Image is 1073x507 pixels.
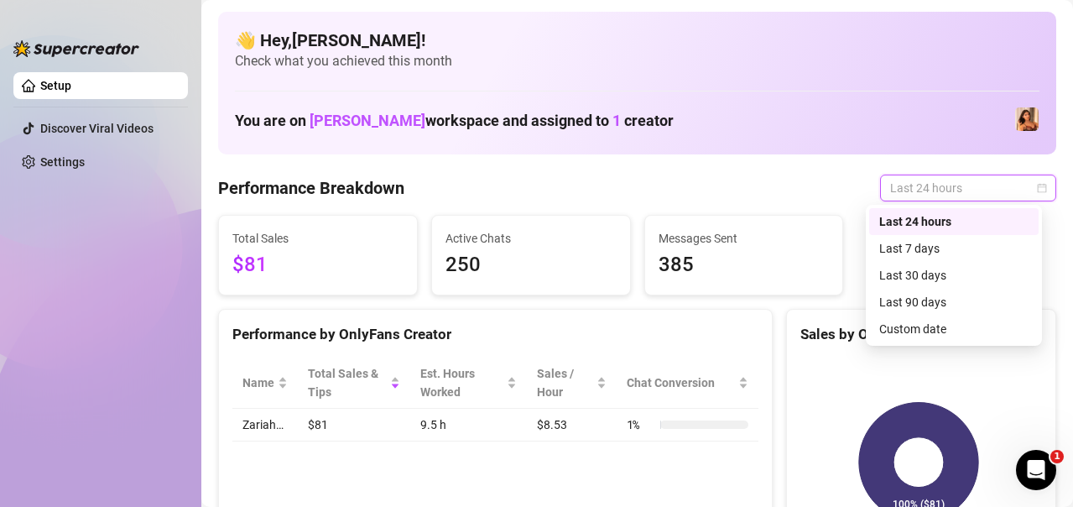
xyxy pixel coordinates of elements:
span: $81 [232,249,404,281]
div: Performance by OnlyFans Creator [232,323,758,346]
div: Last 24 hours [879,212,1029,231]
img: Zariah (@tszariah) [1015,107,1039,131]
a: Settings [40,155,85,169]
div: Est. Hours Worked [420,364,503,401]
div: Last 90 days [869,289,1039,316]
span: 250 [445,249,617,281]
div: Custom date [869,316,1039,342]
th: Total Sales & Tips [298,358,410,409]
span: Chat Conversion [627,374,735,392]
span: Last 24 hours [890,175,1046,201]
span: Active Chats [445,229,617,248]
div: Last 90 days [879,293,1029,311]
a: Setup [40,79,71,92]
td: 9.5 h [410,409,526,442]
span: Messages Sent [659,229,830,248]
span: 385 [659,249,830,281]
h1: You are on workspace and assigned to creator [235,112,674,130]
a: Discover Viral Videos [40,122,154,135]
th: Sales / Hour [527,358,617,409]
h4: 👋 Hey, [PERSON_NAME] ! [235,29,1039,52]
span: Sales / Hour [537,364,593,401]
span: Name [242,374,274,392]
div: Last 30 days [879,266,1029,285]
td: $81 [298,409,410,442]
span: Total Sales & Tips [308,364,387,401]
div: Sales by OnlyFans Creator [800,323,1042,346]
th: Name [232,358,298,409]
span: [PERSON_NAME] [310,112,425,129]
span: calendar [1037,183,1047,193]
div: Last 24 hours [869,208,1039,235]
div: Last 7 days [869,235,1039,262]
td: $8.53 [527,409,617,442]
iframe: Intercom live chat [1016,450,1056,490]
div: Last 7 days [879,239,1029,258]
td: Zariah… [232,409,298,442]
span: Check what you achieved this month [235,52,1039,71]
span: Total Sales [232,229,404,248]
span: 1 [612,112,621,129]
div: Custom date [879,320,1029,338]
div: Last 30 days [869,262,1039,289]
span: 1 [1050,450,1064,463]
img: logo-BBDzfeDw.svg [13,40,139,57]
th: Chat Conversion [617,358,758,409]
span: 1 % [627,416,654,434]
h4: Performance Breakdown [218,176,404,200]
